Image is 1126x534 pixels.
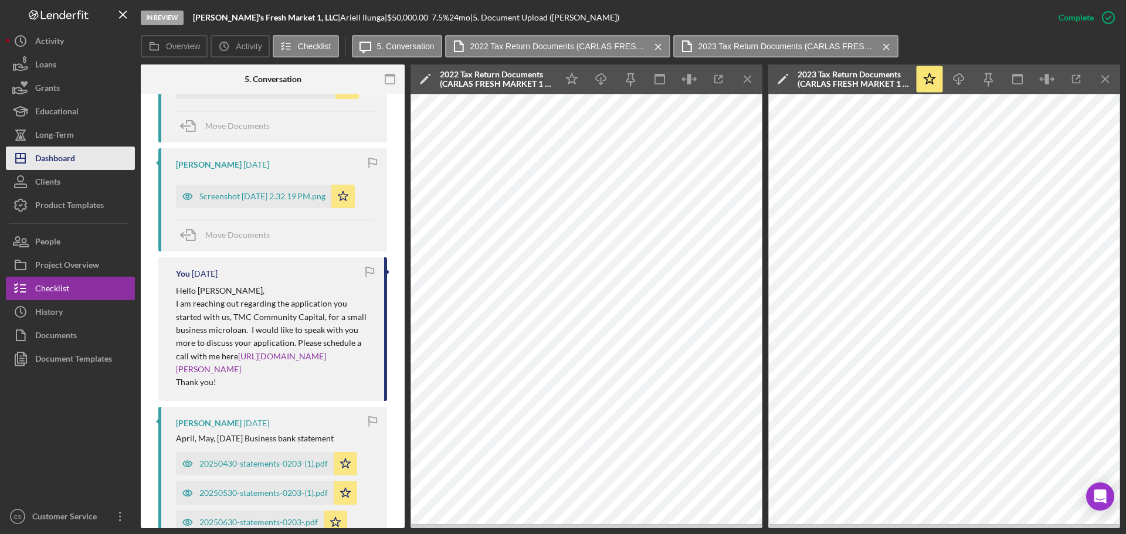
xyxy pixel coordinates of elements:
button: Complete [1047,6,1120,29]
button: Move Documents [176,220,281,250]
button: Screenshot [DATE] 2.32.19 PM.png [176,185,355,208]
label: Overview [166,42,200,51]
div: 20250530-statements-0203-(1).pdf [199,488,328,498]
div: | 5. Document Upload ([PERSON_NAME]) [470,13,619,22]
label: 2022 Tax Return Documents (CARLAS FRESH MARKET 1 - Client Copy).pdf [470,42,646,51]
div: 2022 Tax Return Documents (CARLAS FRESH MARKET 1 - Client Copy).pdf [440,70,551,89]
div: $50,000.00 [387,13,432,22]
div: In Review [141,11,184,25]
div: [PERSON_NAME] [176,160,242,169]
div: 5. Conversation [245,74,301,84]
button: Checklist [6,277,135,300]
button: Activity [211,35,269,57]
button: Overview [141,35,208,57]
div: Clients [35,170,60,196]
div: | [193,13,340,22]
div: Long-Term [35,123,74,149]
span: Move Documents [205,121,270,131]
div: Grants [35,76,60,103]
p: I am reaching out regarding the application you started with us, TMC Community Capital, for a sma... [176,297,372,376]
div: Loans [35,53,56,79]
time: 2025-07-31 18:40 [192,269,218,278]
text: CS [13,513,21,520]
button: People [6,230,135,253]
button: Long-Term [6,123,135,147]
div: You [176,269,190,278]
a: [URL][DOMAIN_NAME][PERSON_NAME] [176,351,326,374]
div: Screenshot [DATE] 2.32.19 PM.png [199,192,325,201]
div: 20250630-statements-0203-.pdf [199,518,318,527]
time: 2025-07-30 00:53 [243,419,269,428]
div: Project Overview [35,253,99,280]
button: 5. Conversation [352,35,442,57]
button: Checklist [273,35,339,57]
label: Activity [236,42,262,51]
div: Educational [35,100,79,126]
div: Document Templates [35,347,112,373]
button: Move Documents [176,111,281,141]
div: Activity [35,29,64,56]
div: Dashboard [35,147,75,173]
button: Document Templates [6,347,135,370]
button: 20250630-statements-0203-.pdf [176,511,347,534]
button: CSCustomer Service [6,505,135,528]
div: 20250430-statements-0203-(1).pdf [199,459,328,468]
div: 2023 Tax Return Documents (CARLAS FRESH MARKET 1 - Client Copy) CORRECTED.pdf [798,70,909,89]
div: Customer Service [29,505,106,531]
button: 20250430-statements-0203-(1).pdf [176,452,357,475]
div: Ariell Ilunga | [340,13,387,22]
button: 2023 Tax Return Documents (CARLAS FRESH MARKET 1 - Client Copy) CORRECTED.pdf [673,35,898,57]
time: 2025-08-01 21:32 [243,160,269,169]
label: Checklist [298,42,331,51]
button: Dashboard [6,147,135,170]
b: [PERSON_NAME]'s Fresh Market 1, LLC [193,12,338,22]
button: Project Overview [6,253,135,277]
button: Educational [6,100,135,123]
label: 5. Conversation [377,42,435,51]
button: Documents [6,324,135,347]
div: Documents [35,324,77,350]
button: Activity [6,29,135,53]
div: History [35,300,63,326]
button: Product Templates [6,193,135,217]
button: Loans [6,53,135,76]
label: 2023 Tax Return Documents (CARLAS FRESH MARKET 1 - Client Copy) CORRECTED.pdf [698,42,874,51]
button: 2022 Tax Return Documents (CARLAS FRESH MARKET 1 - Client Copy).pdf [445,35,670,57]
div: 7.5 % [432,13,449,22]
button: History [6,300,135,324]
button: Grants [6,76,135,100]
div: Checklist [35,277,69,303]
div: Product Templates [35,193,104,220]
div: April, May, [DATE] Business bank statement [176,434,334,443]
div: People [35,230,60,256]
div: Complete [1059,6,1094,29]
button: Clients [6,170,135,193]
div: 24 mo [449,13,470,22]
p: Hello [PERSON_NAME], [176,284,372,297]
button: 20250530-statements-0203-(1).pdf [176,481,357,505]
div: [PERSON_NAME] [176,419,242,428]
span: Move Documents [205,230,270,240]
p: Thank you! [176,376,372,389]
div: Open Intercom Messenger [1086,482,1114,511]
